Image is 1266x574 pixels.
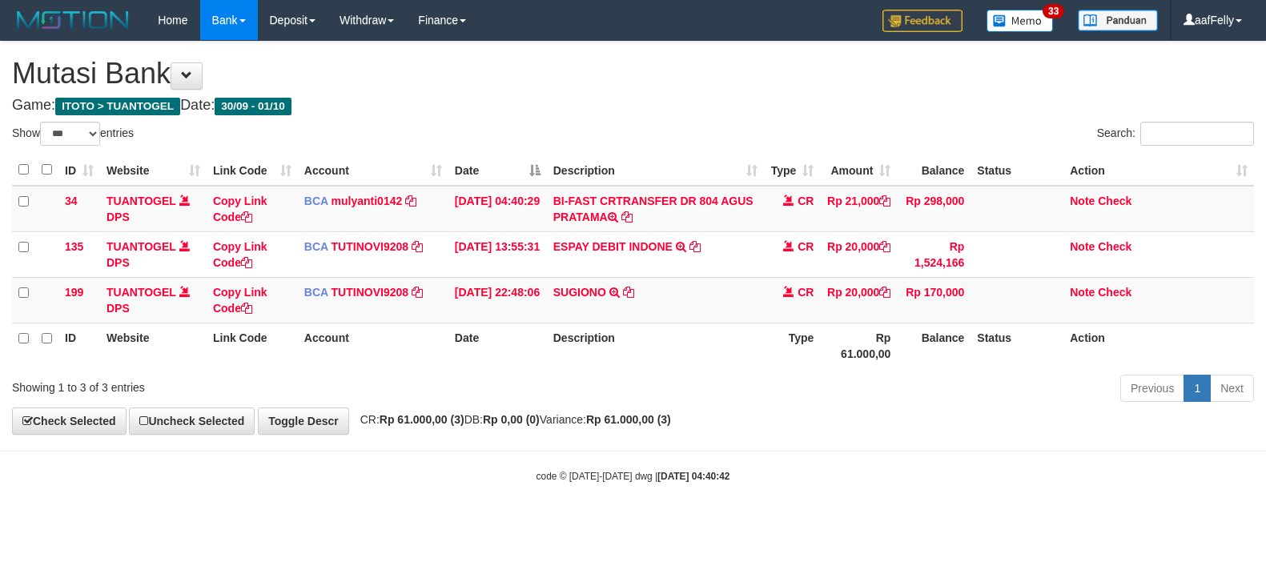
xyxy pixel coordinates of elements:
th: Description [547,323,765,368]
a: Copy Link Code [213,195,267,223]
th: Type [764,323,820,368]
a: TUTINOVI9208 [332,240,408,253]
a: Note [1070,240,1095,253]
th: ID: activate to sort column ascending [58,155,100,186]
a: TUANTOGEL [107,240,176,253]
th: Link Code [207,323,298,368]
strong: Rp 0,00 (0) [483,413,540,426]
th: Link Code: activate to sort column ascending [207,155,298,186]
td: BI-FAST CRTRANSFER DR 804 AGUS PRATAMA [547,186,765,232]
span: 30/09 - 01/10 [215,98,291,115]
h4: Game: Date: [12,98,1254,114]
a: Note [1070,286,1095,299]
th: Action [1063,323,1254,368]
td: Rp 20,000 [820,231,897,277]
span: ITOTO > TUANTOGEL [55,98,180,115]
td: Rp 298,000 [897,186,971,232]
th: Account: activate to sort column ascending [298,155,448,186]
td: [DATE] 13:55:31 [448,231,547,277]
th: Rp 61.000,00 [820,323,897,368]
a: TUANTOGEL [107,286,176,299]
a: 1 [1184,375,1211,402]
td: [DATE] 04:40:29 [448,186,547,232]
a: Note [1070,195,1095,207]
strong: Rp 61.000,00 (3) [586,413,671,426]
div: Showing 1 to 3 of 3 entries [12,373,516,395]
th: Website [100,323,207,368]
th: Website: activate to sort column ascending [100,155,207,186]
a: Previous [1120,375,1184,402]
a: Toggle Descr [258,407,349,435]
th: Action: activate to sort column ascending [1063,155,1254,186]
a: Uncheck Selected [129,407,255,435]
a: TUANTOGEL [107,195,176,207]
a: Copy mulyanti0142 to clipboard [405,195,416,207]
span: 199 [65,286,83,299]
img: MOTION_logo.png [12,8,134,32]
th: Account [298,323,448,368]
span: CR: DB: Variance: [352,413,671,426]
th: Balance [897,323,971,368]
td: Rp 20,000 [820,277,897,323]
span: CR [798,240,814,253]
img: panduan.png [1078,10,1158,31]
a: Copy TUTINOVI9208 to clipboard [412,286,423,299]
th: Description: activate to sort column ascending [547,155,765,186]
td: DPS [100,231,207,277]
a: Next [1210,375,1254,402]
th: Amount: activate to sort column ascending [820,155,897,186]
span: 135 [65,240,83,253]
a: Check Selected [12,407,127,435]
th: ID [58,323,100,368]
a: Copy Rp 20,000 to clipboard [879,240,890,253]
span: 34 [65,195,78,207]
img: Button%20Memo.svg [987,10,1054,32]
a: ESPAY DEBIT INDONE [553,240,673,253]
select: Showentries [40,122,100,146]
a: Check [1098,240,1131,253]
a: SUGIONO [553,286,606,299]
td: DPS [100,277,207,323]
strong: [DATE] 04:40:42 [657,471,729,482]
strong: Rp 61.000,00 (3) [380,413,464,426]
a: Copy ESPAY DEBIT INDONE to clipboard [689,240,701,253]
td: DPS [100,186,207,232]
span: 33 [1043,4,1064,18]
th: Date: activate to sort column descending [448,155,547,186]
a: Copy SUGIONO to clipboard [623,286,634,299]
input: Search: [1140,122,1254,146]
label: Show entries [12,122,134,146]
th: Status [971,155,1063,186]
span: BCA [304,240,328,253]
label: Search: [1097,122,1254,146]
td: Rp 170,000 [897,277,971,323]
a: Copy Link Code [213,286,267,315]
a: Copy Rp 21,000 to clipboard [879,195,890,207]
a: Check [1098,195,1131,207]
a: Copy Rp 20,000 to clipboard [879,286,890,299]
span: CR [798,195,814,207]
span: CR [798,286,814,299]
th: Type: activate to sort column ascending [764,155,820,186]
th: Balance [897,155,971,186]
td: [DATE] 22:48:06 [448,277,547,323]
small: code © [DATE]-[DATE] dwg | [537,471,730,482]
a: Copy Link Code [213,240,267,269]
a: TUTINOVI9208 [332,286,408,299]
h1: Mutasi Bank [12,58,1254,90]
td: Rp 1,524,166 [897,231,971,277]
a: mulyanti0142 [332,195,403,207]
span: BCA [304,286,328,299]
th: Status [971,323,1063,368]
th: Date [448,323,547,368]
img: Feedback.jpg [882,10,963,32]
a: Check [1098,286,1131,299]
td: Rp 21,000 [820,186,897,232]
a: Copy TUTINOVI9208 to clipboard [412,240,423,253]
span: BCA [304,195,328,207]
a: Copy BI-FAST CRTRANSFER DR 804 AGUS PRATAMA to clipboard [621,211,633,223]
